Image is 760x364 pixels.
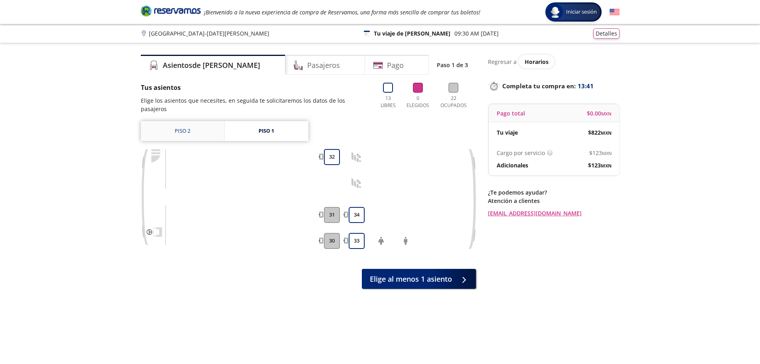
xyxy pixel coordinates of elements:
[405,95,431,109] p: 0 Elegidos
[141,5,201,17] i: Brand Logo
[349,207,365,223] button: 34
[374,29,450,38] p: Tu viaje de [PERSON_NAME]
[149,29,269,38] p: [GEOGRAPHIC_DATA] - [DATE][PERSON_NAME]
[163,60,260,71] h4: Asientos de [PERSON_NAME]
[601,163,612,169] small: MXN
[497,161,528,169] p: Adicionales
[454,29,499,38] p: 09:30 AM [DATE]
[488,55,620,68] div: Regresar a ver horarios
[714,318,752,356] iframe: Messagebird Livechat Widget
[141,83,369,92] p: Tus asientos
[563,8,600,16] span: Iniciar sesión
[497,149,545,157] p: Cargo por servicio
[324,207,340,223] button: 31
[437,61,468,69] p: Paso 1 de 3
[387,60,404,71] h4: Pago
[370,274,452,284] span: Elige al menos 1 asiento
[587,109,612,117] span: $ 0.00
[204,8,480,16] em: ¡Bienvenido a la nueva experiencia de compra de Reservamos, una forma más sencilla de comprar tus...
[259,127,274,135] div: Piso 1
[497,109,525,117] p: Pago total
[488,188,620,197] p: ¿Te podemos ayudar?
[589,149,612,157] span: $ 123
[307,60,340,71] h4: Pasajeros
[225,121,308,141] a: Piso 1
[141,121,224,141] a: Piso 2
[525,58,549,66] span: Horarios
[497,128,518,137] p: Tu viaje
[488,209,620,217] a: [EMAIL_ADDRESS][DOMAIN_NAME]
[377,95,399,109] p: 13 Libres
[588,161,612,169] span: $ 123
[601,111,612,117] small: MXN
[593,28,620,39] button: Detalles
[362,269,476,289] button: Elige al menos 1 asiento
[141,96,369,113] p: Elige los asientos que necesites, en seguida te solicitaremos los datos de los pasajeros
[488,80,620,91] p: Completa tu compra en :
[578,82,594,91] span: 13:41
[324,233,340,249] button: 30
[610,7,620,17] button: English
[588,128,612,137] span: $ 822
[349,233,365,249] button: 33
[324,149,340,165] button: 32
[437,95,470,109] p: 22 Ocupados
[601,130,612,136] small: MXN
[488,197,620,205] p: Atención a clientes
[488,58,517,66] p: Regresar a
[602,150,612,156] small: MXN
[141,5,201,19] a: Brand Logo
